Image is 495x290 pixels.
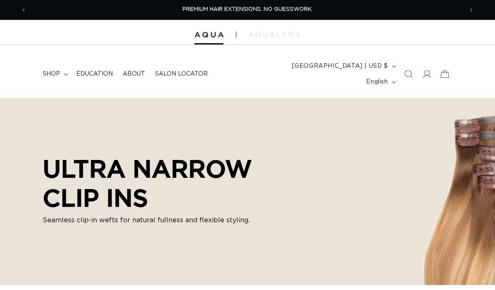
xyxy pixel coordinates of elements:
a: About [118,65,150,83]
p: Seamless clip-in wefts for natural fullness and flexible styling. [43,215,312,225]
span: Education [76,70,113,78]
span: shop [43,70,60,78]
span: About [123,70,145,78]
a: Salon Locator [150,65,213,83]
span: PREMIUM HAIR EXTENSIONS. NO GUESSWORK. [182,7,313,12]
a: Education [71,65,118,83]
span: [GEOGRAPHIC_DATA] | USD $ [292,62,388,71]
button: Previous announcement [15,2,33,18]
button: English [361,74,399,90]
button: Next announcement [462,2,480,18]
h2: ULTRA NARROW CLIP INS [43,154,312,212]
summary: shop [38,65,71,83]
button: [GEOGRAPHIC_DATA] | USD $ [287,58,399,74]
summary: Search [399,65,417,83]
img: Aqua Hair Extensions [194,32,223,38]
span: English [366,78,388,86]
img: aqualyna.com [249,32,301,37]
span: Salon Locator [155,70,208,78]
